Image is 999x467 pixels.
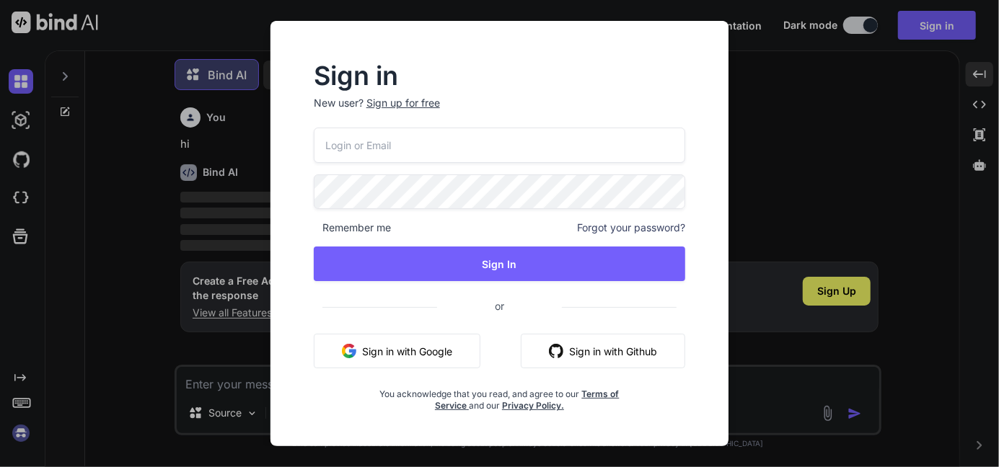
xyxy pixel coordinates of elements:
[314,221,391,235] span: Remember me
[437,288,562,324] span: or
[549,344,563,358] img: github
[314,128,685,163] input: Login or Email
[314,96,685,128] p: New user?
[314,64,685,87] h2: Sign in
[376,380,624,412] div: You acknowledge that you read, and agree to our and our
[435,388,620,411] a: Terms of Service
[366,96,440,110] div: Sign up for free
[314,334,480,368] button: Sign in with Google
[342,344,356,358] img: google
[502,400,564,411] a: Privacy Policy.
[314,246,685,281] button: Sign In
[521,334,685,368] button: Sign in with Github
[577,221,685,235] span: Forgot your password?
